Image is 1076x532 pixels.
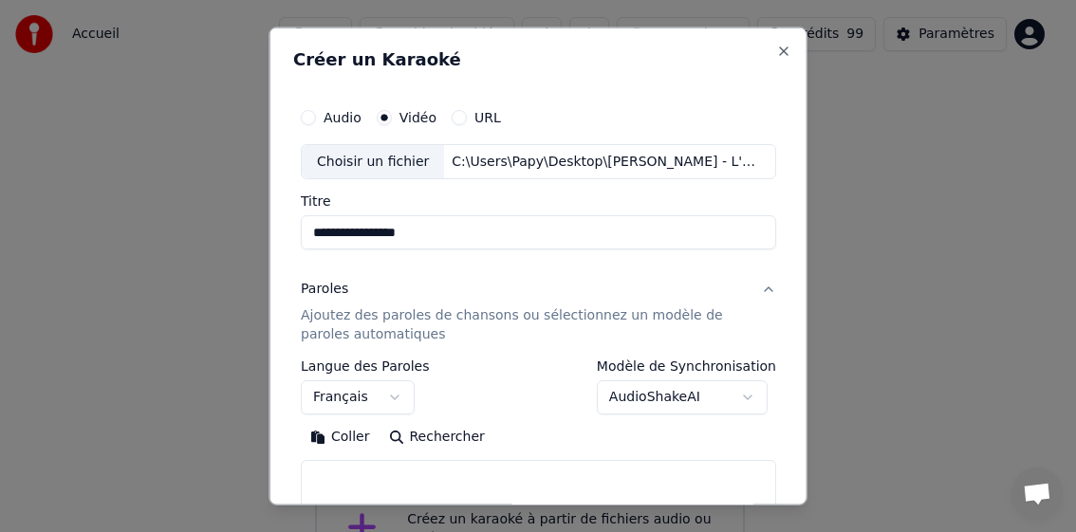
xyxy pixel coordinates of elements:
button: ParolesAjoutez des paroles de chansons ou sélectionnez un modèle de paroles automatiques [301,265,776,359]
label: Langue des Paroles [301,359,430,373]
label: Modèle de Synchronisation [596,359,775,373]
p: Ajoutez des paroles de chansons ou sélectionnez un modèle de paroles automatiques [301,306,746,344]
div: C:\Users\Papy\Desktop\[PERSON_NAME] - L'Amerique (1970)-Segment 1.avi [444,152,767,171]
label: Titre [301,194,776,208]
div: Paroles [301,280,348,299]
button: Coller [301,422,380,452]
h2: Créer un Karaoké [293,50,784,67]
div: Choisir un fichier [302,144,444,178]
label: Audio [324,110,362,123]
label: URL [474,110,501,123]
button: Rechercher [379,422,493,452]
label: Vidéo [399,110,436,123]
